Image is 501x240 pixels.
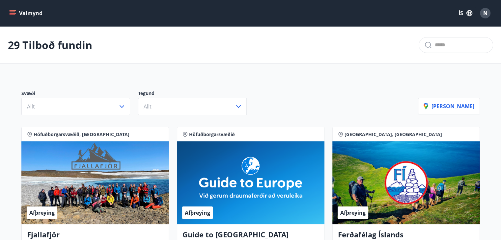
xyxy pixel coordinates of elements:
[455,7,476,19] button: ÍS
[477,5,493,21] button: N
[483,10,487,17] span: N
[21,90,138,98] p: Svæði
[340,209,366,216] span: Afþreying
[21,98,130,115] button: Allt
[8,7,45,19] button: menu
[29,209,55,216] span: Afþreying
[144,103,152,110] span: Allt
[27,103,35,110] span: Allt
[8,38,92,52] p: 29 Tilboð fundin
[418,98,480,114] button: [PERSON_NAME]
[185,209,210,216] span: Afþreying
[138,98,247,115] button: Allt
[138,90,255,98] p: Tegund
[34,131,129,138] span: Höfuðborgarsvæðið, [GEOGRAPHIC_DATA]
[424,103,474,110] p: [PERSON_NAME]
[189,131,235,138] span: Höfuðborgarsvæðið
[345,131,442,138] span: [GEOGRAPHIC_DATA], [GEOGRAPHIC_DATA]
